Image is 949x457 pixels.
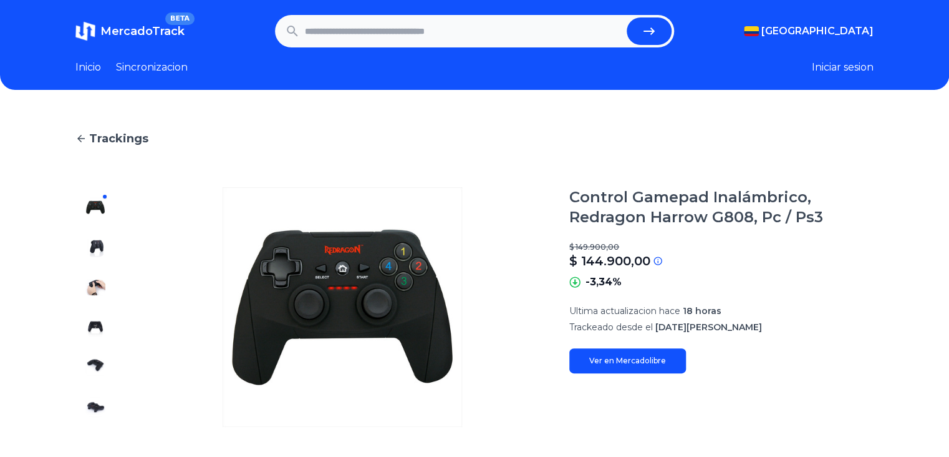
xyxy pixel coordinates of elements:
[569,322,653,333] span: Trackeado desde el
[85,357,105,377] img: Control Gamepad Inalámbrico, Redragon Harrow G808, Pc / Ps3
[569,348,686,373] a: Ver en Mercadolibre
[75,60,101,75] a: Inicio
[744,26,759,36] img: Colombia
[569,242,874,252] p: $ 149.900,00
[569,187,874,227] h1: Control Gamepad Inalámbrico, Redragon Harrow G808, Pc / Ps3
[116,60,188,75] a: Sincronizacion
[569,305,680,317] span: Ultima actualizacion hace
[744,24,874,39] button: [GEOGRAPHIC_DATA]
[75,21,95,41] img: MercadoTrack
[812,60,874,75] button: Iniciar sesion
[85,317,105,337] img: Control Gamepad Inalámbrico, Redragon Harrow G808, Pc / Ps3
[165,12,195,25] span: BETA
[75,21,185,41] a: MercadoTrackBETA
[85,277,105,297] img: Control Gamepad Inalámbrico, Redragon Harrow G808, Pc / Ps3
[655,322,762,333] span: [DATE][PERSON_NAME]
[85,397,105,417] img: Control Gamepad Inalámbrico, Redragon Harrow G808, Pc / Ps3
[85,197,105,217] img: Control Gamepad Inalámbrico, Redragon Harrow G808, Pc / Ps3
[683,305,721,317] span: 18 horas
[75,130,874,147] a: Trackings
[140,187,544,427] img: Control Gamepad Inalámbrico, Redragon Harrow G808, Pc / Ps3
[585,275,622,290] p: -3,34%
[100,24,185,38] span: MercadoTrack
[89,130,148,147] span: Trackings
[761,24,874,39] span: [GEOGRAPHIC_DATA]
[569,252,650,270] p: $ 144.900,00
[85,237,105,257] img: Control Gamepad Inalámbrico, Redragon Harrow G808, Pc / Ps3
